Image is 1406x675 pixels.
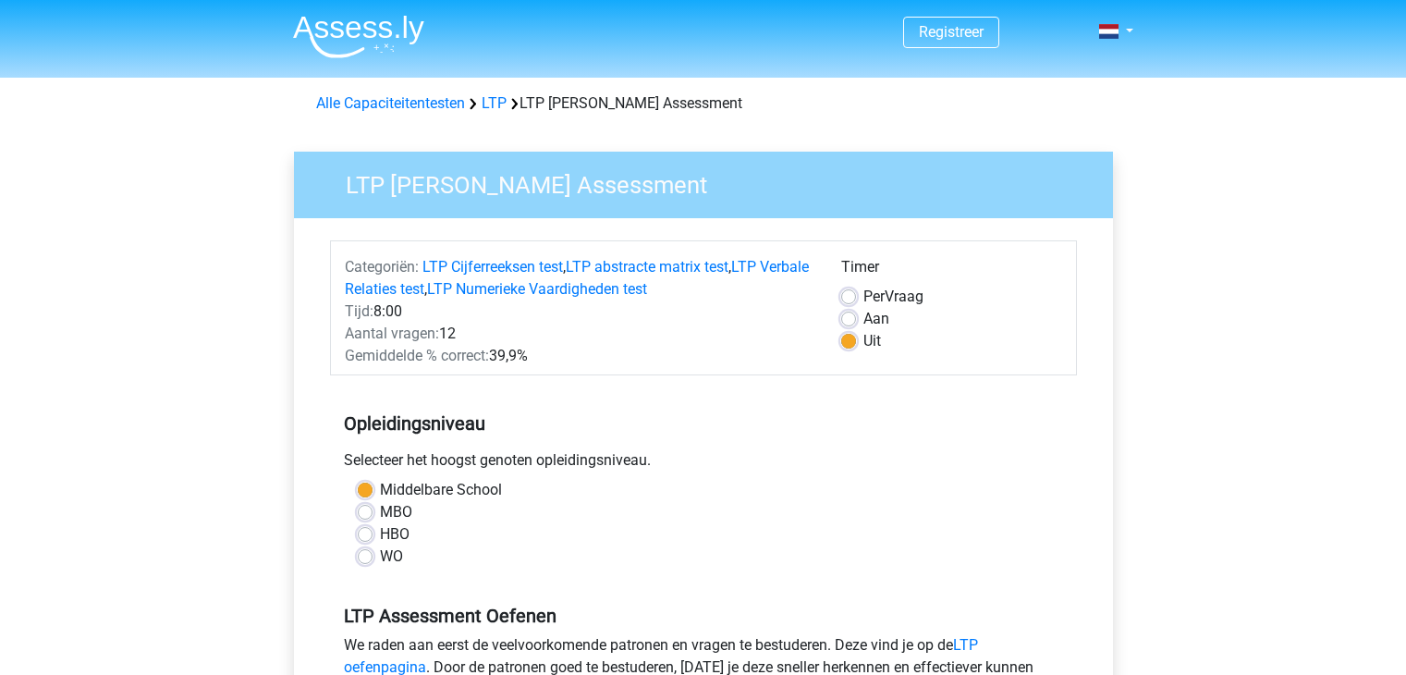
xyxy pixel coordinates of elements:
div: 12 [331,323,827,345]
span: Tijd: [345,302,373,320]
h3: LTP [PERSON_NAME] Assessment [324,164,1099,200]
div: LTP [PERSON_NAME] Assessment [309,92,1098,115]
h5: Opleidingsniveau [344,405,1063,442]
div: 39,9% [331,345,827,367]
span: Gemiddelde % correct: [345,347,489,364]
a: LTP abstracte matrix test [566,258,728,276]
div: 8:00 [331,301,827,323]
label: Middelbare School [380,479,502,501]
label: HBO [380,523,410,546]
span: Categoriën: [345,258,419,276]
span: Aantal vragen: [345,325,439,342]
h5: LTP Assessment Oefenen [344,605,1063,627]
div: , , , [331,256,827,301]
label: MBO [380,501,412,523]
div: Selecteer het hoogst genoten opleidingsniveau. [330,449,1077,479]
label: Vraag [863,286,923,308]
a: LTP Numerieke Vaardigheden test [427,280,647,298]
div: Timer [841,256,1062,286]
img: Assessly [293,15,424,58]
label: Aan [863,308,889,330]
a: Alle Capaciteitentesten [316,94,465,112]
a: LTP [482,94,507,112]
a: LTP Cijferreeksen test [422,258,563,276]
span: Per [863,288,885,305]
label: Uit [863,330,881,352]
label: WO [380,546,403,568]
a: Registreer [919,23,984,41]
